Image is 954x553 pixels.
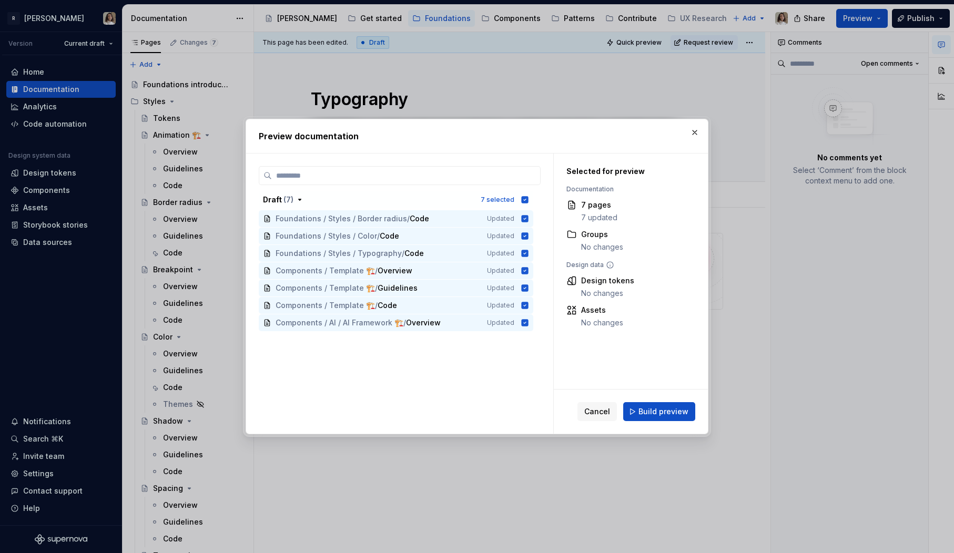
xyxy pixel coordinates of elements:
div: Design tokens [581,275,634,286]
span: Code [380,231,401,241]
button: Cancel [577,402,617,421]
span: Cancel [584,406,610,417]
span: ( 7 ) [283,195,293,204]
span: Updated [487,267,514,275]
span: / [407,213,410,224]
span: Updated [487,214,514,223]
span: Code [378,300,399,311]
span: Updated [487,284,514,292]
div: 7 pages [581,200,617,210]
span: Foundations / Styles / Border radius [276,213,407,224]
span: Foundations / Styles / Color [276,231,377,241]
span: Components / Template 🏗️ [276,283,375,293]
div: Design data [566,261,690,269]
span: Overview [378,265,412,276]
span: Overview [406,318,441,328]
div: Selected for preview [566,166,690,177]
div: 7 selected [481,196,514,204]
span: Updated [487,301,514,310]
div: Assets [581,305,623,315]
span: Updated [487,232,514,240]
div: Groups [581,229,623,240]
span: / [375,265,378,276]
div: No changes [581,242,623,252]
div: Draft [263,194,293,205]
span: Foundations / Styles / Typography [276,248,402,259]
div: No changes [581,288,634,299]
button: Build preview [623,402,695,421]
div: No changes [581,318,623,328]
button: Draft (7)7 selected [259,191,533,208]
span: / [377,231,380,241]
span: Components / Template 🏗️ [276,265,375,276]
span: Build preview [638,406,688,417]
span: Code [410,213,431,224]
span: Components / AI / AI Framework 🏗️ [276,318,403,328]
span: / [375,283,378,293]
div: Documentation [566,185,690,193]
span: Updated [487,249,514,258]
span: / [403,318,406,328]
span: Guidelines [378,283,418,293]
h2: Preview documentation [259,130,695,142]
span: / [402,248,404,259]
span: / [375,300,378,311]
span: Components / Template 🏗️ [276,300,375,311]
div: 7 updated [581,212,617,223]
span: Code [404,248,425,259]
span: Updated [487,319,514,327]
